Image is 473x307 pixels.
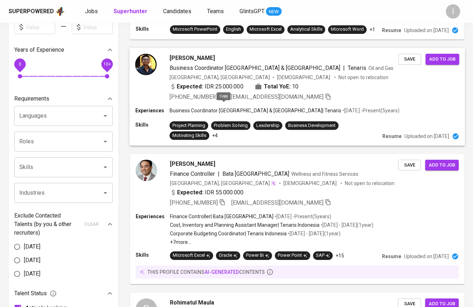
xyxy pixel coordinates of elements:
div: Superpowered [9,7,54,16]
div: Business Development [288,122,336,129]
p: Uploaded on [DATE] [404,133,449,140]
p: Business Coordinator [GEOGRAPHIC_DATA] & [GEOGRAPHIC_DATA] | Tenaris [170,107,341,114]
div: Requirements [14,92,113,106]
p: Not open to relocation [338,73,388,81]
div: Microsoft Excel [173,252,210,259]
span: Save [402,161,417,169]
span: [DEMOGRAPHIC_DATA] [283,180,338,187]
span: 10 [292,82,298,91]
p: Experiences [136,213,170,220]
p: Cost, Inventory and Planning Assistant Manager | Tenaris Indonesia [170,221,319,229]
button: Add to job [426,53,459,65]
span: | [343,63,345,72]
button: Open [100,111,110,121]
span: Teams [207,8,224,15]
span: NEW [266,8,282,15]
img: app logo [55,6,65,17]
span: 0 [19,62,21,67]
span: 10+ [103,62,111,67]
p: this profile contains contents [147,268,265,276]
span: Wellness and Fitness Services [291,171,358,177]
a: Superhunter [114,7,149,16]
div: IDR 55.000.000 [170,188,243,197]
span: Save [402,55,418,63]
div: Analytical Skills [290,26,322,33]
button: Add to job [425,160,459,171]
div: Microsoft Word [331,26,364,33]
div: Years of Experience [14,43,113,57]
p: • [DATE] - Present ( 5 years ) [273,213,331,220]
div: Project Planning [172,122,205,129]
a: Teams [207,7,225,16]
img: magic_wand.svg [271,180,276,186]
span: [DATE] [24,256,40,265]
p: Corporate Budgeting Coordinator | Tenaris Indonesia [170,230,287,237]
p: Uploaded on [DATE] [404,253,449,260]
p: • [DATE] - [DATE] ( 1 year ) [287,230,341,237]
img: ff12172cb7c2f69ceff079b29bebefc1.jpeg [135,53,157,75]
div: [GEOGRAPHIC_DATA], [GEOGRAPHIC_DATA] [170,180,276,187]
div: IDR 25.000.000 [170,82,243,91]
p: • [DATE] - Present ( 5 years ) [341,107,399,114]
span: Jobs [85,8,98,15]
span: Business Coordinator [GEOGRAPHIC_DATA] & [GEOGRAPHIC_DATA] [170,64,340,71]
span: [PHONE_NUMBER] [170,93,217,100]
span: GlintsGPT [240,8,265,15]
span: Talent Status [14,289,57,298]
button: Save [398,53,421,65]
button: Save [398,160,421,171]
div: Problem Solving [214,122,247,129]
div: Leadership [256,122,280,129]
img: 0c047a35bf2013ca3efa3c37bf183aa6.jpg [136,160,157,181]
button: Open [100,162,110,172]
p: Uploaded on [DATE] [404,27,449,34]
p: +15 [336,252,344,259]
p: Skills [136,251,170,259]
a: [PERSON_NAME]Business Coordinator [GEOGRAPHIC_DATA] & [GEOGRAPHIC_DATA]|TenarisOil and Gas[GEOGRA... [130,48,464,145]
span: [DATE] [24,242,40,251]
p: +1 [369,26,375,33]
p: Resume [382,133,402,140]
div: Oracle [219,252,237,259]
b: Expected: [177,188,203,197]
span: Add to job [429,55,456,63]
span: [EMAIL_ADDRESS][DOMAIN_NAME] [231,93,323,100]
p: Experiences [135,107,170,114]
input: Value [26,20,55,34]
button: Open [100,188,110,198]
div: Talent Status [14,286,113,301]
p: • [DATE] - [DATE] ( 1 year ) [319,221,373,229]
p: Years of Experience [14,46,64,54]
p: +4 [212,132,218,139]
span: Bata [GEOGRAPHIC_DATA] [222,170,289,177]
p: Skills [135,121,170,128]
a: [PERSON_NAME]Finance Controller|Bata [GEOGRAPHIC_DATA]Wellness and Fitness Services[GEOGRAPHIC_DA... [130,154,464,284]
span: Add to job [429,161,455,169]
div: [GEOGRAPHIC_DATA], [GEOGRAPHIC_DATA] [170,73,270,81]
div: I [446,4,460,19]
span: | [218,170,220,178]
span: Finance Controller [170,170,215,177]
div: SAP [316,252,330,259]
p: Resume [382,253,401,260]
b: Superhunter [114,8,147,15]
div: Power Point [278,252,307,259]
span: [DEMOGRAPHIC_DATA] [277,73,331,81]
span: AI-generated [205,269,239,275]
p: Not open to relocation [345,180,394,187]
p: Finance Controller | Bata [GEOGRAPHIC_DATA] [170,213,273,220]
span: [PERSON_NAME] [170,53,215,62]
a: GlintsGPT NEW [240,7,282,16]
span: Rohimatul Maula [170,298,214,307]
span: [DATE] [24,270,40,278]
span: Oil and Gas [368,65,393,71]
div: English [226,26,241,33]
input: Value [83,20,113,34]
a: Jobs [85,7,99,16]
div: Exclude Contacted Talents (by you & other recruiters)clear [14,211,113,237]
div: Microsoft PowerPoint [173,26,217,33]
span: [EMAIL_ADDRESS][DOMAIN_NAME] [231,199,323,206]
p: Skills [136,25,170,32]
p: +7 more ... [170,239,373,246]
button: Open [100,137,110,147]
